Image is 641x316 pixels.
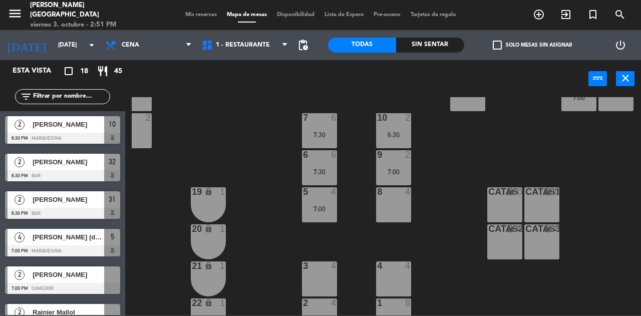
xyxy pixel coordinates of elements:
[33,157,104,167] span: [PERSON_NAME]
[15,232,25,242] span: 4
[220,224,226,233] div: 1
[331,187,337,196] div: 4
[8,6,23,21] i: menu
[405,187,411,196] div: 4
[109,193,116,205] span: 31
[302,205,337,212] div: 7:00
[15,157,25,167] span: 2
[396,38,464,53] div: Sin sentar
[33,269,104,280] span: [PERSON_NAME]
[614,9,626,21] i: search
[204,261,213,270] i: lock
[30,1,153,20] div: [PERSON_NAME][GEOGRAPHIC_DATA]
[592,72,604,84] i: power_input
[86,39,98,51] i: arrow_drop_down
[111,231,114,243] span: 5
[220,187,226,196] div: 1
[533,9,545,21] i: add_circle_outline
[302,131,337,138] div: 7:30
[272,12,319,18] span: Disponibilidad
[15,270,25,280] span: 2
[15,120,25,130] span: 2
[319,12,369,18] span: Lista de Espera
[220,261,226,270] div: 1
[614,39,626,51] i: power_settings_new
[297,39,309,51] span: pending_actions
[376,131,411,138] div: 6:30
[616,71,634,86] button: close
[512,224,522,233] div: 20
[405,150,411,159] div: 2
[33,119,104,130] span: [PERSON_NAME]
[220,298,226,307] div: 1
[204,224,213,233] i: lock
[114,66,122,77] span: 45
[506,224,515,233] i: lock
[506,187,515,196] i: lock
[549,187,559,196] div: 20
[32,91,110,102] input: Filtrar por nombre...
[493,41,502,50] span: check_box_outline_blank
[543,187,552,196] i: lock
[406,12,461,18] span: Tarjetas de regalo
[587,9,599,21] i: turned_in_not
[331,261,337,270] div: 4
[405,298,411,307] div: 8
[302,168,337,175] div: 7:30
[405,113,411,122] div: 2
[588,71,607,86] button: power_input
[222,12,272,18] span: Mapa de mesas
[376,168,411,175] div: 7:00
[30,20,153,30] div: viernes 3. octubre - 2:51 PM
[33,232,104,242] span: [PERSON_NAME] (daneses VIP)
[15,195,25,205] span: 2
[619,72,631,84] i: close
[5,65,72,77] div: Esta vista
[122,42,139,49] span: Cena
[549,224,559,233] div: 20
[512,187,522,196] div: 20
[204,187,213,196] i: lock
[216,42,270,49] span: 1 - Restaurante
[561,94,596,101] div: 7:00
[328,38,396,53] div: Todas
[180,12,222,18] span: Mis reservas
[331,298,337,307] div: 4
[405,261,411,270] div: 4
[109,156,116,168] span: 32
[80,66,88,77] span: 18
[97,65,109,77] i: restaurant
[33,194,104,205] span: [PERSON_NAME]
[204,298,213,307] i: lock
[8,6,23,25] button: menu
[493,41,572,50] label: Solo mesas sin asignar
[369,12,406,18] span: Pre-acceso
[560,9,572,21] i: exit_to_app
[20,91,32,103] i: filter_list
[331,150,337,159] div: 6
[63,65,75,77] i: crop_square
[543,224,552,233] i: lock
[109,118,116,130] span: 10
[146,113,152,122] div: 2
[331,113,337,122] div: 6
